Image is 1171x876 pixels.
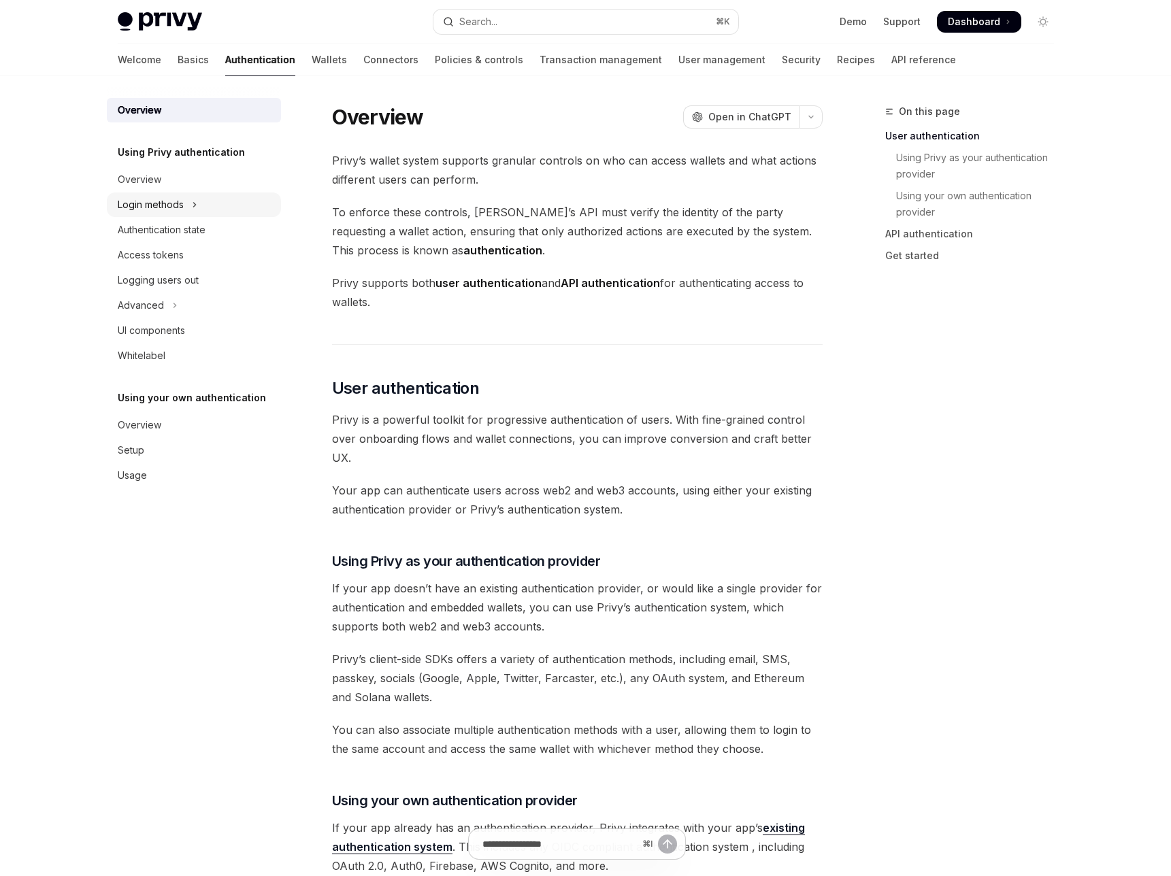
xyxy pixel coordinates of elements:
[435,276,542,290] strong: user authentication
[118,442,144,458] div: Setup
[332,377,480,399] span: User authentication
[332,579,823,636] span: If your app doesn’t have an existing authentication provider, or would like a single provider for...
[118,171,161,188] div: Overview
[118,197,184,213] div: Login methods
[107,318,281,343] a: UI components
[225,44,295,76] a: Authentication
[363,44,418,76] a: Connectors
[708,110,791,124] span: Open in ChatGPT
[937,11,1021,33] a: Dashboard
[716,16,730,27] span: ⌘ K
[883,15,921,29] a: Support
[107,192,281,217] button: Toggle Login methods section
[837,44,875,76] a: Recipes
[107,413,281,437] a: Overview
[107,218,281,242] a: Authentication state
[482,829,637,859] input: Ask a question...
[463,243,542,257] strong: authentication
[107,463,281,488] a: Usage
[683,105,799,129] button: Open in ChatGPT
[107,293,281,318] button: Toggle Advanced section
[118,390,266,406] h5: Using your own authentication
[118,102,161,118] div: Overview
[885,185,1065,223] a: Using your own authentication provider
[332,105,424,129] h1: Overview
[107,167,281,192] a: Overview
[118,348,165,364] div: Whitelabel
[678,44,765,76] a: User management
[1032,11,1054,33] button: Toggle dark mode
[107,243,281,267] a: Access tokens
[885,223,1065,245] a: API authentication
[107,98,281,122] a: Overview
[118,467,147,484] div: Usage
[561,276,660,290] strong: API authentication
[782,44,821,76] a: Security
[118,272,199,288] div: Logging users out
[885,125,1065,147] a: User authentication
[658,835,677,854] button: Send message
[118,44,161,76] a: Welcome
[118,144,245,161] h5: Using Privy authentication
[332,650,823,707] span: Privy’s client-side SDKs offers a variety of authentication methods, including email, SMS, passke...
[107,438,281,462] a: Setup
[332,552,601,571] span: Using Privy as your authentication provider
[118,222,205,238] div: Authentication state
[332,791,578,810] span: Using your own authentication provider
[332,151,823,189] span: Privy’s wallet system supports granular controls on who can access wallets and what actions diffe...
[885,147,1065,185] a: Using Privy as your authentication provider
[435,44,523,76] a: Policies & controls
[885,245,1065,267] a: Get started
[118,247,184,263] div: Access tokens
[840,15,867,29] a: Demo
[332,203,823,260] span: To enforce these controls, [PERSON_NAME]’s API must verify the identity of the party requesting a...
[899,103,960,120] span: On this page
[332,410,823,467] span: Privy is a powerful toolkit for progressive authentication of users. With fine-grained control ov...
[891,44,956,76] a: API reference
[118,12,202,31] img: light logo
[433,10,738,34] button: Open search
[107,268,281,292] a: Logging users out
[332,720,823,758] span: You can also associate multiple authentication methods with a user, allowing them to login to the...
[540,44,662,76] a: Transaction management
[118,417,161,433] div: Overview
[312,44,347,76] a: Wallets
[332,481,823,519] span: Your app can authenticate users across web2 and web3 accounts, using either your existing authent...
[118,322,185,339] div: UI components
[332,818,823,875] span: If your app already has an authentication provider, Privy integrates with your app’s . This inclu...
[107,343,281,368] a: Whitelabel
[118,297,164,314] div: Advanced
[332,273,823,311] span: Privy supports both and for authenticating access to wallets.
[459,14,497,30] div: Search...
[178,44,209,76] a: Basics
[948,15,1000,29] span: Dashboard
